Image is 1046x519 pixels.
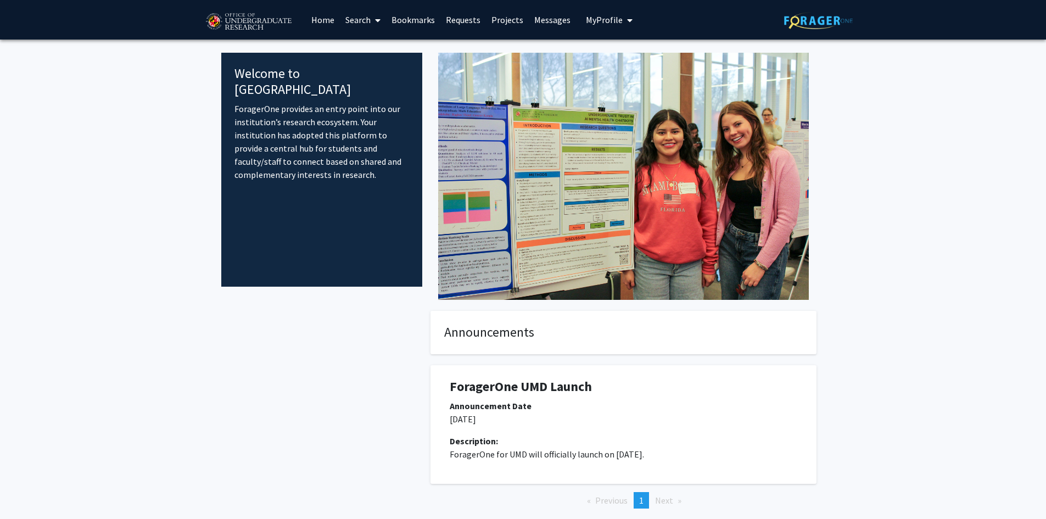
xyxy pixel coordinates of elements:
[450,399,797,412] div: Announcement Date
[655,495,673,506] span: Next
[440,1,486,39] a: Requests
[486,1,529,39] a: Projects
[386,1,440,39] a: Bookmarks
[234,66,410,98] h4: Welcome to [GEOGRAPHIC_DATA]
[234,102,410,181] p: ForagerOne provides an entry point into our institution’s research ecosystem. Your institution ha...
[586,14,623,25] span: My Profile
[784,12,853,29] img: ForagerOne Logo
[450,448,797,461] p: ForagerOne for UMD will officially launch on [DATE].
[450,412,797,426] p: [DATE]
[202,8,295,36] img: University of Maryland Logo
[450,379,797,395] h1: ForagerOne UMD Launch
[306,1,340,39] a: Home
[444,325,803,341] h4: Announcements
[438,53,809,300] img: Cover Image
[595,495,628,506] span: Previous
[430,492,816,509] ul: Pagination
[8,470,47,511] iframe: Chat
[639,495,644,506] span: 1
[340,1,386,39] a: Search
[529,1,576,39] a: Messages
[450,434,797,448] div: Description:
